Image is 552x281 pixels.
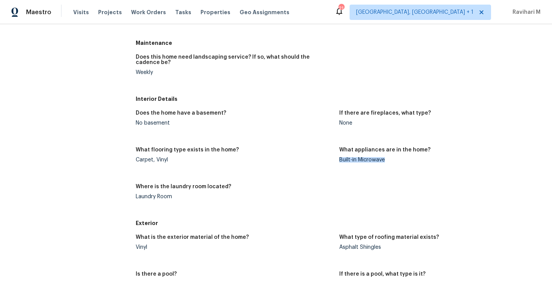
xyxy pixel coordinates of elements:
span: Ravihari M [509,8,540,16]
h5: Is there a pool? [136,271,177,277]
div: Laundry Room [136,194,333,199]
div: No basement [136,120,333,126]
h5: Does the home have a basement? [136,110,226,116]
h5: Where is the laundry room located? [136,184,231,189]
h5: Maintenance [136,39,543,47]
h5: What flooring type exists in the home? [136,147,239,153]
span: Geo Assignments [240,8,289,16]
span: Properties [200,8,230,16]
span: Work Orders [131,8,166,16]
div: Weekly [136,70,333,75]
h5: If there is a pool, what type is it? [339,271,426,277]
span: Projects [98,8,122,16]
h5: What appliances are in the home? [339,147,430,153]
div: 21 [338,5,344,12]
div: Carpet, Vinyl [136,157,333,163]
h5: Exterior [136,219,543,227]
h5: If there are fireplaces, what type? [339,110,431,116]
h5: What is the exterior material of the home? [136,235,249,240]
div: None [339,120,537,126]
h5: Interior Details [136,95,543,103]
div: Vinyl [136,245,333,250]
span: [GEOGRAPHIC_DATA], [GEOGRAPHIC_DATA] + 1 [356,8,473,16]
span: Visits [73,8,89,16]
div: Asphalt Shingles [339,245,537,250]
h5: Does this home need landscaping service? If so, what should the cadence be? [136,54,333,65]
h5: What type of roofing material exists? [339,235,439,240]
div: Built-in Microwave [339,157,537,163]
span: Tasks [175,10,191,15]
span: Maestro [26,8,51,16]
